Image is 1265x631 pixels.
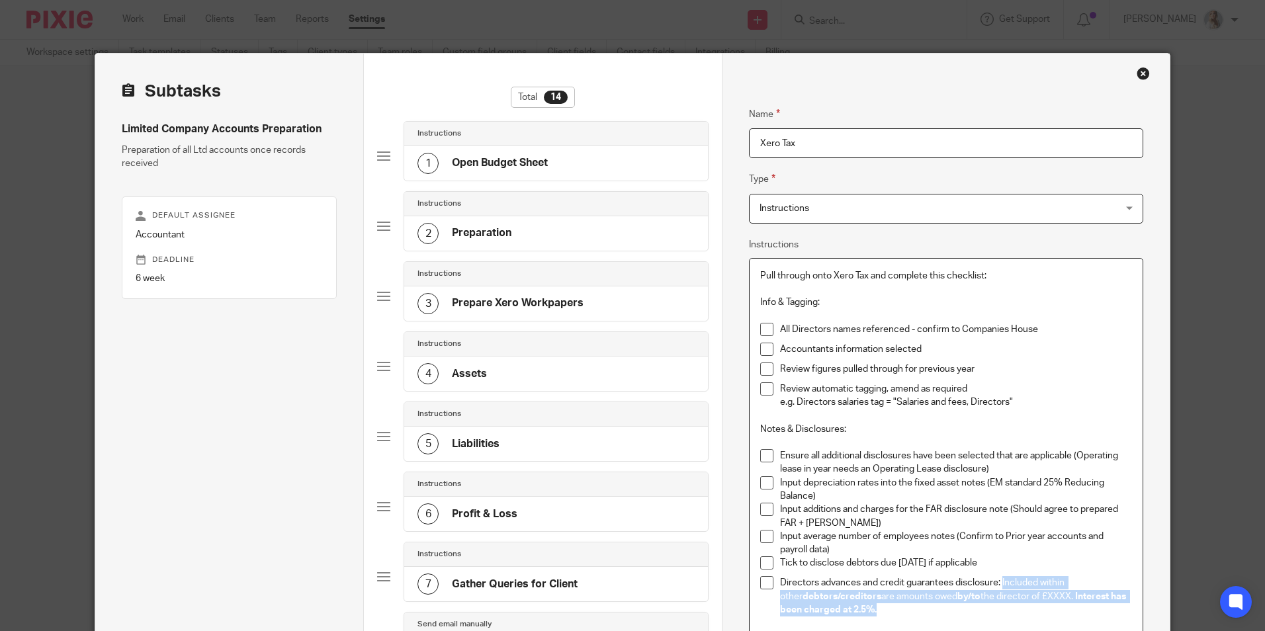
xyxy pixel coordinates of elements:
div: 2 [417,223,439,244]
p: Review figures pulled through for previous year [780,362,1131,376]
p: Input average number of employees notes (Confirm to Prior year accounts and payroll data) [780,530,1131,557]
p: Notes & Disclosures: [760,423,1131,436]
p: Review automatic tagging, amend as required e.g. Directors salaries tag = "Salaries and fees, Dir... [780,382,1131,409]
p: Directors advances and credit guarantees disclosure: Included within other are amounts owed the d... [780,576,1131,616]
h4: Instructions [417,198,461,209]
span: debtors/creditors [803,592,881,601]
h4: Send email manually [417,619,492,630]
p: Accountants information selected [780,343,1131,356]
div: 4 [417,363,439,384]
h4: Instructions [417,339,461,349]
label: Instructions [749,238,799,251]
div: Total [511,87,575,108]
div: 3 [417,293,439,314]
h4: Limited Company Accounts Preparation [122,122,337,136]
h4: Liabilities [452,437,500,451]
label: Name [749,106,780,122]
h4: Assets [452,367,487,381]
p: Ensure all additional disclosures have been selected that are applicable (Operating lease in year... [780,449,1131,476]
h4: Instructions [417,269,461,279]
p: Default assignee [136,210,323,221]
h4: Instructions [417,549,461,560]
p: Input depreciation rates into the fixed asset notes (EM standard 25% Reducing Balance) [780,476,1131,503]
div: Close this dialog window [1137,67,1150,80]
p: Deadline [136,255,323,265]
h4: Preparation [452,226,511,240]
h4: Instructions [417,409,461,419]
span: Interest has been charged at 2.5%. [780,592,1128,614]
p: Accountant [136,228,323,241]
p: Input additions and charges for the FAR disclosure note (Should agree to prepared FAR + [PERSON_N... [780,503,1131,530]
p: Preparation of all Ltd accounts once records received [122,144,337,171]
p: Info & Tagging: [760,296,1131,309]
h4: Open Budget Sheet [452,156,548,170]
div: 1 [417,153,439,174]
p: 6 week [136,272,323,285]
h4: Instructions [417,479,461,489]
h4: Profit & Loss [452,507,517,521]
div: 5 [417,433,439,454]
h2: Subtasks [122,80,221,103]
div: 14 [544,91,568,104]
p: All Directors names referenced - confirm to Companies House [780,323,1131,336]
span: by/to [957,592,981,601]
span: Instructions [760,204,809,213]
h4: Gather Queries for Client [452,577,578,591]
label: Type [749,171,775,187]
div: 6 [417,503,439,525]
h4: Instructions [417,128,461,139]
p: Pull through onto Xero Tax and complete this checklist: [760,269,1131,282]
h4: Prepare Xero Workpapers [452,296,584,310]
p: Tick to disclose debtors due [DATE] if applicable [780,556,1131,569]
div: 7 [417,573,439,595]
